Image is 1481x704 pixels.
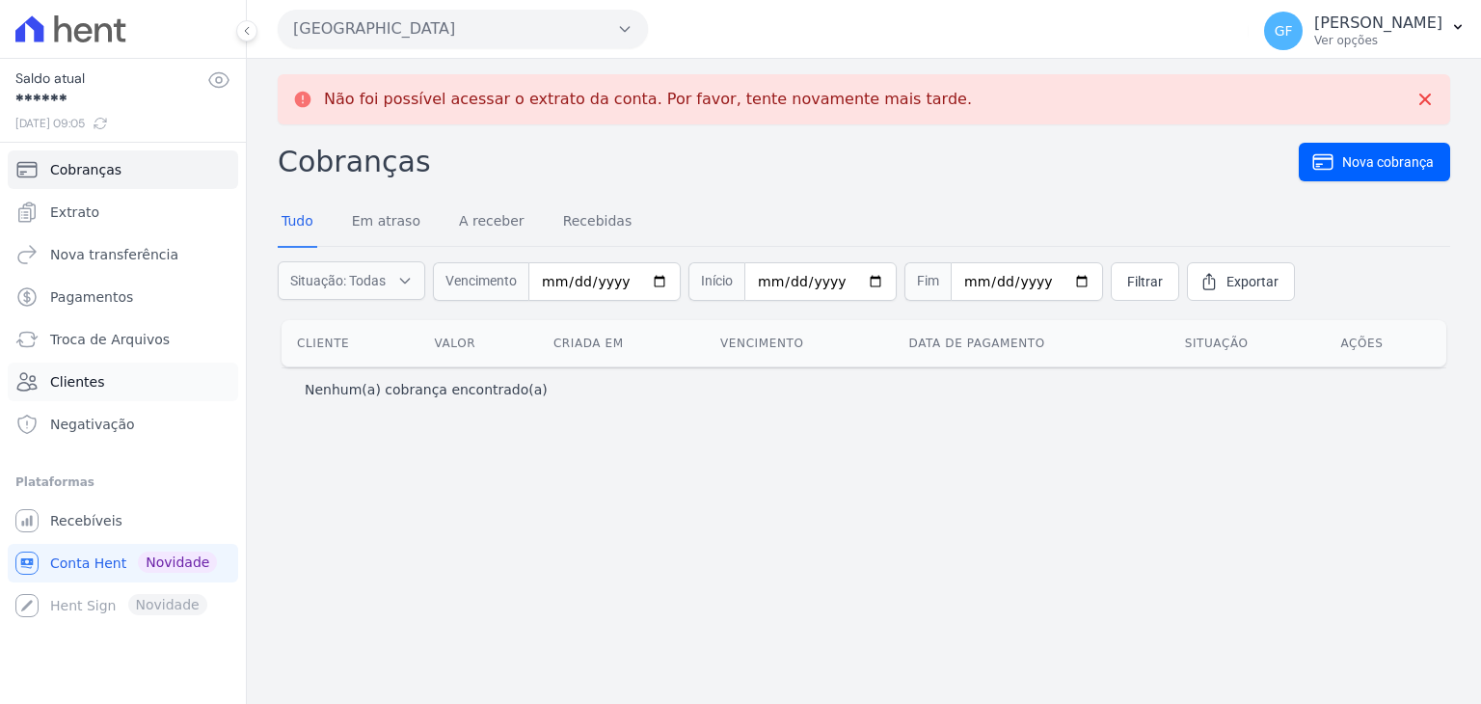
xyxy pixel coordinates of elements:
p: Não foi possível acessar o extrato da conta. Por favor, tente novamente mais tarde. [324,90,972,109]
p: [PERSON_NAME] [1314,14,1442,33]
span: Pagamentos [50,287,133,307]
th: Situação [1170,320,1326,366]
a: Recebíveis [8,501,238,540]
h2: Cobranças [278,140,1299,183]
span: Início [688,262,744,301]
button: Situação: Todas [278,261,425,300]
a: Troca de Arquivos [8,320,238,359]
span: Troca de Arquivos [50,330,170,349]
span: Conta Hent [50,554,126,573]
span: Exportar [1226,272,1279,291]
span: Nova cobrança [1342,152,1434,172]
th: Criada em [538,320,705,366]
a: Cobranças [8,150,238,189]
a: Recebidas [559,198,636,248]
div: Plataformas [15,471,230,494]
th: Cliente [282,320,419,366]
a: Negativação [8,405,238,444]
a: Extrato [8,193,238,231]
th: Data de pagamento [894,320,1170,366]
button: [GEOGRAPHIC_DATA] [278,10,648,48]
a: Filtrar [1111,262,1179,301]
span: Situação: Todas [290,271,386,290]
nav: Sidebar [15,150,230,625]
span: Clientes [50,372,104,392]
span: Saldo atual [15,68,207,89]
a: Nova cobrança [1299,143,1450,181]
a: Tudo [278,198,317,248]
th: Valor [419,320,538,366]
span: [DATE] 09:05 [15,115,207,132]
span: Novidade [138,552,217,573]
span: Recebíveis [50,511,122,530]
th: Ações [1325,320,1446,366]
a: A receber [455,198,528,248]
span: Cobranças [50,160,121,179]
a: Exportar [1187,262,1295,301]
th: Vencimento [705,320,894,366]
span: Filtrar [1127,272,1163,291]
a: Nova transferência [8,235,238,274]
p: Ver opções [1314,33,1442,48]
a: Em atraso [348,198,424,248]
span: Extrato [50,203,99,222]
span: Fim [904,262,951,301]
a: Pagamentos [8,278,238,316]
button: GF [PERSON_NAME] Ver opções [1249,4,1481,58]
a: Conta Hent Novidade [8,544,238,582]
span: Nova transferência [50,245,178,264]
p: Nenhum(a) cobrança encontrado(a) [305,380,548,399]
span: Vencimento [433,262,528,301]
span: GF [1275,24,1293,38]
span: Negativação [50,415,135,434]
a: Clientes [8,363,238,401]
